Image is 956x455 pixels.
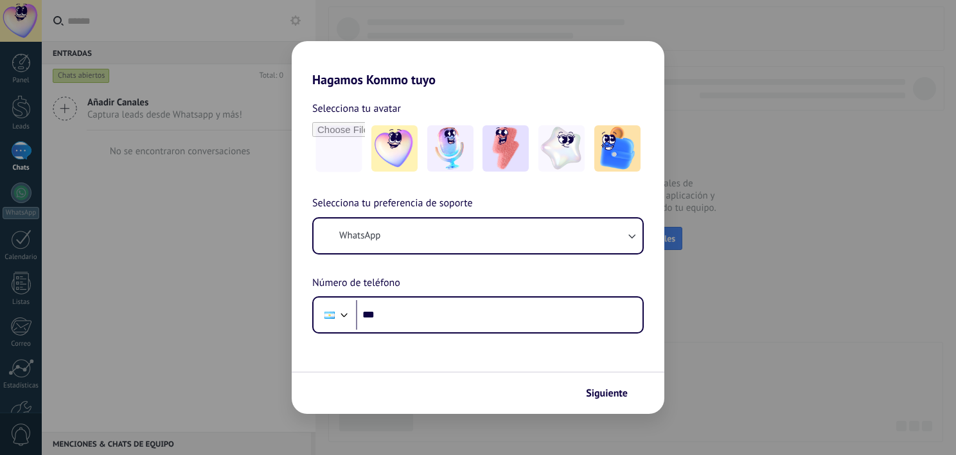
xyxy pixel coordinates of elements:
[292,41,664,87] h2: Hagamos Kommo tuyo
[586,389,628,398] span: Siguiente
[580,382,645,404] button: Siguiente
[427,125,474,172] img: -2.jpeg
[482,125,529,172] img: -3.jpeg
[312,195,473,212] span: Selecciona tu preferencia de soporte
[317,301,342,328] div: Argentina: + 54
[371,125,418,172] img: -1.jpeg
[339,229,380,242] span: WhatsApp
[312,275,400,292] span: Número de teléfono
[314,219,642,253] button: WhatsApp
[538,125,585,172] img: -4.jpeg
[594,125,641,172] img: -5.jpeg
[312,100,401,117] span: Selecciona tu avatar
